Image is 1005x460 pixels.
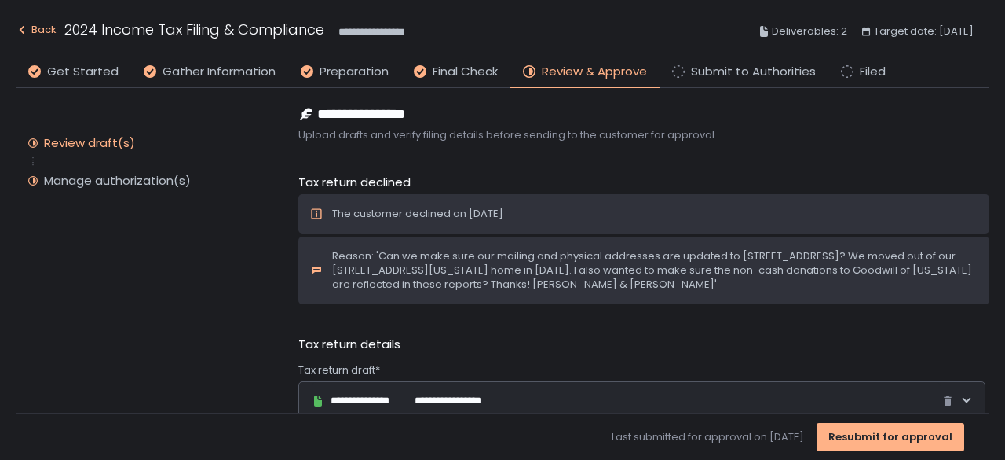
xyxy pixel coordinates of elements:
div: Back [16,20,57,39]
span: Filed [860,63,886,81]
span: Final Check [433,63,498,81]
span: Review & Approve [542,63,647,81]
span: Deliverables: 2 [772,22,847,41]
h1: 2024 Income Tax Filing & Compliance [64,19,324,40]
div: Reason: 'Can we make sure our mailing and physical addresses are updated to [STREET_ADDRESS]? We ... [332,249,978,292]
span: Tax return details [298,336,400,354]
div: Resubmit for approval [828,430,952,444]
span: Submit to Authorities [691,63,816,81]
button: Resubmit for approval [817,423,964,451]
span: Target date: [DATE] [874,22,974,41]
span: Get Started [47,63,119,81]
span: Last submitted for approval on [DATE] [612,430,804,444]
span: Tax return draft* [298,363,380,377]
span: Tax return declined [298,174,411,192]
div: The customer declined on [DATE] [332,207,503,221]
span: Preparation [320,63,389,81]
button: Back [16,19,57,45]
div: Review draft(s) [44,135,135,151]
span: Gather Information [163,63,276,81]
span: Upload drafts and verify filing details before sending to the customer for approval. [298,128,989,142]
div: Manage authorization(s) [44,173,191,189]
